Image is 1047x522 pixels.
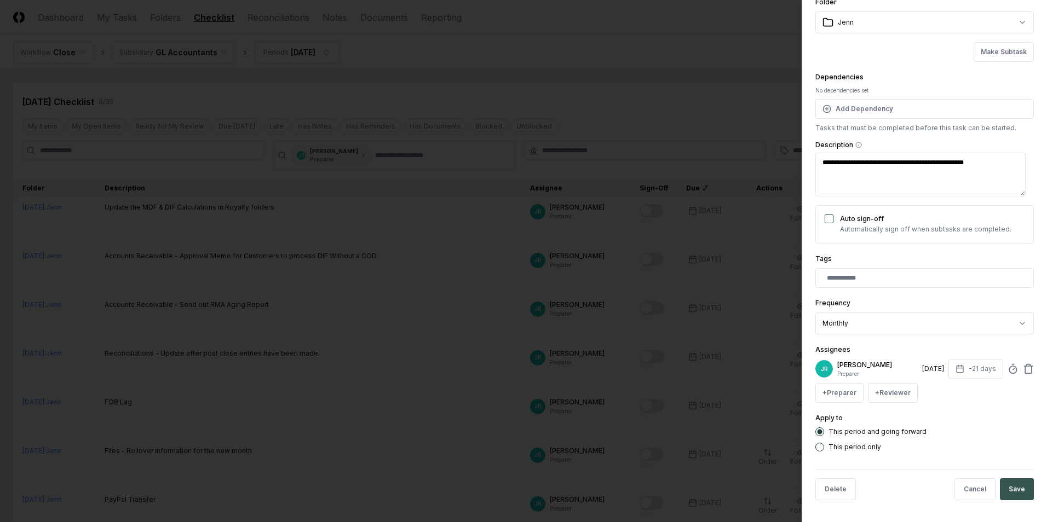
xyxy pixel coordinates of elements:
[829,444,881,450] label: This period only
[1000,478,1034,500] button: Save
[868,383,918,403] button: +Reviewer
[815,73,864,81] label: Dependencies
[815,254,832,263] label: Tags
[821,365,828,373] span: JR
[815,99,1034,119] button: Add Dependency
[840,214,884,223] label: Auto sign-off
[948,359,1003,379] button: -21 days
[815,383,864,403] button: +Preparer
[815,86,1034,95] div: No dependencies set
[837,370,918,378] p: Preparer
[855,142,862,148] button: Description
[840,224,1011,234] p: Automatically sign off when subtasks are completed.
[974,42,1034,62] button: Make Subtask
[922,364,944,374] div: [DATE]
[829,428,927,435] label: This period and going forward
[954,478,996,500] button: Cancel
[815,345,850,353] label: Assignees
[815,123,1034,133] p: Tasks that must be completed before this task can be started.
[815,299,850,307] label: Frequency
[837,360,918,370] p: [PERSON_NAME]
[815,478,856,500] button: Delete
[815,414,843,422] label: Apply to
[815,142,1034,148] label: Description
